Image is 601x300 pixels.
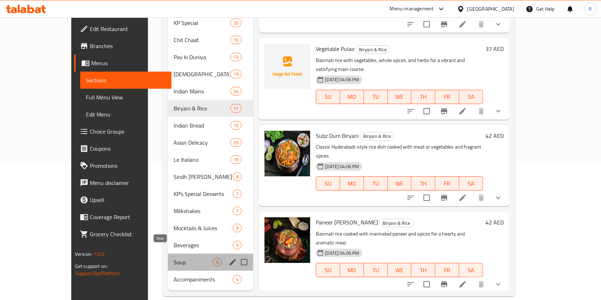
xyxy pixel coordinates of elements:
a: Menu disclaimer [74,174,172,191]
p: Classic Hyderabadi-style rice dish cooked with meat or vegetables and fragrant spices [316,143,483,160]
button: edit [227,257,238,268]
div: Chit Chaat16 [168,31,253,48]
div: Sindh Jo Khajano [174,172,233,181]
span: MO [343,179,361,189]
span: 1.0.0 [94,249,105,259]
a: Edit menu item [458,107,467,115]
button: SA [459,263,483,277]
span: WE [391,265,409,275]
button: show more [490,103,507,120]
span: Select to update [419,277,434,292]
div: items [230,36,242,44]
span: TH [414,265,432,275]
div: Soup5edit [168,254,253,271]
button: TU [364,90,388,104]
span: Version: [75,249,92,259]
span: FR [438,179,456,189]
div: Biryani & Rice [356,45,390,54]
img: Subz Dum Biryani [264,131,310,176]
button: delete [473,103,490,120]
span: WE [391,179,409,189]
div: items [230,104,242,113]
button: show more [490,276,507,293]
div: Menu-management [390,5,434,13]
div: Accompaniments [174,275,233,284]
span: Select to update [419,190,434,205]
button: delete [473,189,490,206]
svg: Show Choices [494,20,503,29]
span: 15 [231,122,241,129]
a: Edit menu item [458,280,467,289]
button: sort-choices [402,103,419,120]
span: SA [462,92,480,102]
p: Basmati rice with vegetables, whole spices, and herbs for a vibrant and satisfying main course [316,56,483,74]
button: TU [364,263,388,277]
span: Beverages [174,241,233,249]
h6: 42 AED [486,217,504,227]
div: items [213,258,222,267]
div: Indian Starters [174,70,230,78]
span: Milkshakes [174,207,233,215]
span: 29 [231,139,241,146]
button: show more [490,189,507,206]
span: 4 [233,276,241,283]
span: [DEMOGRAPHIC_DATA] Starters [174,70,230,78]
span: Asian Delicacy [174,138,230,147]
div: Le Italiano19 [168,151,253,168]
span: WE [391,92,409,102]
a: Promotions [74,157,172,174]
div: Biryani & Rice [379,219,413,227]
h6: 42 AED [486,131,504,141]
button: SA [459,90,483,104]
span: 19 [231,71,241,78]
button: delete [473,276,490,293]
span: Full Menu View [86,93,166,102]
span: Coupons [90,144,166,153]
span: 16 [231,37,241,43]
span: 11 [231,105,241,112]
span: FR [438,265,456,275]
button: sort-choices [402,189,419,206]
button: SU [316,263,340,277]
span: KP Special [174,19,230,27]
span: Biryani & Rice [360,132,394,140]
span: Sections [86,76,166,84]
a: Grocery Checklist [74,226,172,243]
span: Vegetable Pulao [316,43,354,54]
span: Get support on: [75,262,108,271]
div: Sindh [PERSON_NAME]8 [168,168,253,185]
div: [GEOGRAPHIC_DATA] [467,5,514,13]
svg: Show Choices [494,107,503,115]
span: Chit Chaat [174,36,230,44]
span: TH [414,92,432,102]
span: R [589,5,592,13]
a: Branches [74,37,172,55]
button: sort-choices [402,276,419,293]
span: TU [367,92,385,102]
span: Biryani & Rice [356,46,390,54]
button: TH [411,176,435,191]
h6: 37 AED [486,44,504,54]
span: Coverage Report [90,213,166,221]
span: 8 [233,174,241,180]
a: Full Menu View [80,89,172,106]
button: MO [340,263,364,277]
button: sort-choices [402,16,419,33]
span: MO [343,265,361,275]
p: Basmati rice cooked with marinated paneer and spices for a hearty and aromatic meal [316,229,483,247]
button: Branch-specific-item [436,16,453,33]
span: Edit Restaurant [90,25,166,33]
button: Branch-specific-item [436,189,453,206]
button: MO [340,176,364,191]
span: SU [319,265,337,275]
div: Asian Delicacy29 [168,134,253,151]
span: TU [367,265,385,275]
span: Le Italiano [174,155,230,164]
span: SU [319,92,337,102]
span: 5 [213,259,221,266]
span: 9 [233,242,241,249]
div: Pav ki Duniya13 [168,48,253,66]
span: KP's Special Desserts [174,190,233,198]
